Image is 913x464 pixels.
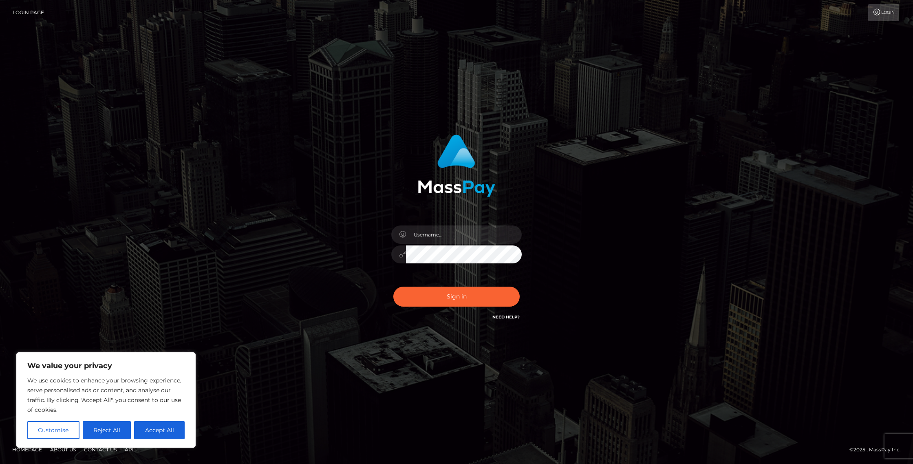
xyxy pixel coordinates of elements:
[418,135,495,197] img: MassPay Login
[121,443,137,456] a: API
[27,361,185,371] p: We value your privacy
[81,443,120,456] a: Contact Us
[9,443,45,456] a: Homepage
[406,225,522,244] input: Username...
[13,4,44,21] a: Login Page
[16,352,196,448] div: We value your privacy
[849,445,907,454] div: © 2025 , MassPay Inc.
[27,421,79,439] button: Customise
[47,443,79,456] a: About Us
[83,421,131,439] button: Reject All
[393,287,520,307] button: Sign in
[27,376,185,415] p: We use cookies to enhance your browsing experience, serve personalised ads or content, and analys...
[868,4,899,21] a: Login
[134,421,185,439] button: Accept All
[492,314,520,320] a: Need Help?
